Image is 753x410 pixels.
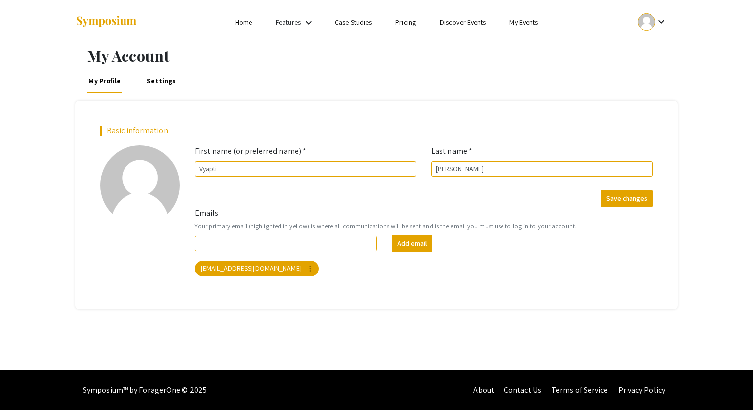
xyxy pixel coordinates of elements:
[193,259,321,278] app-email-chip: Your primary email
[235,18,252,27] a: Home
[306,264,315,273] mat-icon: more_vert
[551,385,608,395] a: Terms of Service
[627,11,678,33] button: Expand account dropdown
[431,145,472,157] label: Last name *
[195,207,219,219] label: Emails
[335,18,372,27] a: Case Studies
[392,235,432,252] button: Add email
[87,47,678,65] h1: My Account
[601,190,653,207] button: Save changes
[87,69,123,93] a: My Profile
[83,370,207,410] div: Symposium™ by ForagerOne © 2025
[7,365,42,403] iframe: Chat
[75,15,137,29] img: Symposium by ForagerOne
[100,126,653,135] h2: Basic information
[145,69,178,93] a: Settings
[395,18,416,27] a: Pricing
[655,16,667,28] mat-icon: Expand account dropdown
[440,18,486,27] a: Discover Events
[195,259,653,278] mat-chip-list: Your emails
[195,145,306,157] label: First name (or preferred name) *
[303,17,315,29] mat-icon: Expand Features list
[195,261,319,276] mat-chip: [EMAIL_ADDRESS][DOMAIN_NAME]
[618,385,665,395] a: Privacy Policy
[504,385,541,395] a: Contact Us
[473,385,494,395] a: About
[276,18,301,27] a: Features
[509,18,538,27] a: My Events
[195,221,653,231] small: Your primary email (highlighted in yellow) is where all communications will be sent and is the em...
